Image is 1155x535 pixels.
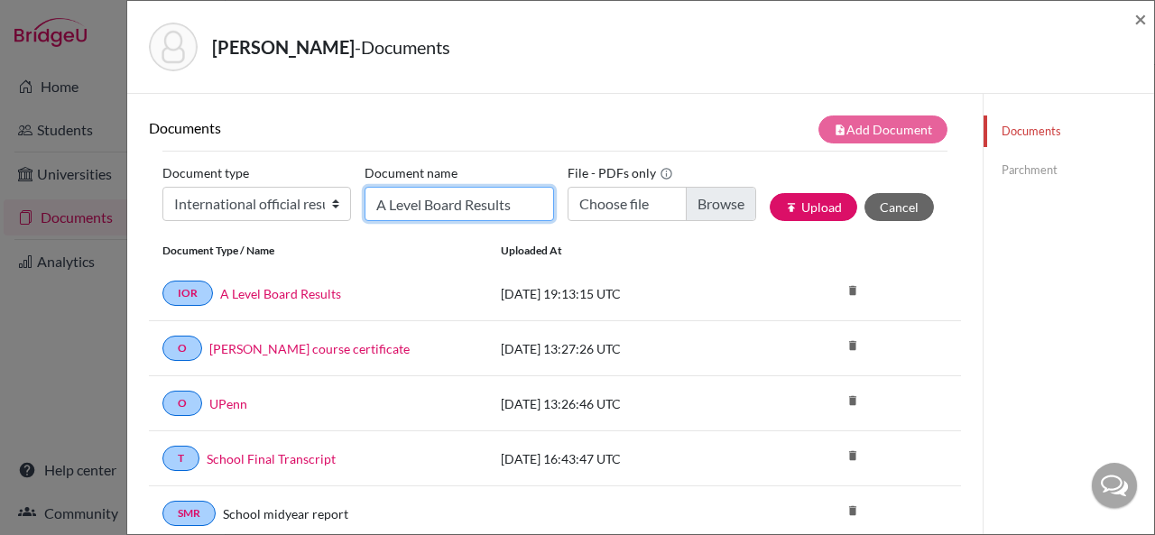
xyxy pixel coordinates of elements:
[355,36,450,58] span: - Documents
[839,277,866,304] i: delete
[770,193,857,221] button: publishUpload
[1134,8,1147,30] button: Close
[487,243,758,259] div: Uploaded at
[209,394,247,413] a: UPenn
[785,201,798,214] i: publish
[220,284,341,303] a: A Level Board Results
[162,159,249,187] label: Document type
[818,115,947,143] button: note_addAdd Document
[487,449,758,468] div: [DATE] 16:43:47 UTC
[487,284,758,303] div: [DATE] 19:13:15 UTC
[149,119,555,136] h6: Documents
[212,36,355,58] strong: [PERSON_NAME]
[149,243,487,259] div: Document Type / Name
[864,193,934,221] button: Cancel
[162,446,199,471] a: T
[487,394,758,413] div: [DATE] 13:26:46 UTC
[207,449,336,468] a: School Final Transcript
[1134,5,1147,32] span: ×
[162,391,202,416] a: O
[568,159,673,187] label: File - PDFs only
[839,442,866,469] i: delete
[487,339,758,358] div: [DATE] 13:27:26 UTC
[839,497,866,524] i: delete
[834,124,846,136] i: note_add
[41,13,78,29] span: Help
[839,387,866,414] i: delete
[839,332,866,359] i: delete
[162,281,213,306] a: IOR
[984,154,1154,186] a: Parchment
[162,336,202,361] a: O
[223,504,348,523] a: School midyear report
[209,339,410,358] a: [PERSON_NAME] course certificate
[162,501,216,526] a: SMR
[365,159,457,187] label: Document name
[984,115,1154,147] a: Documents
